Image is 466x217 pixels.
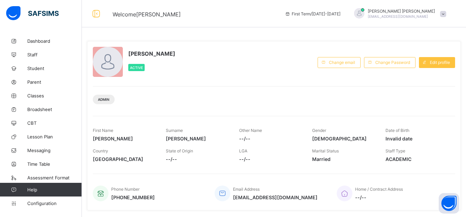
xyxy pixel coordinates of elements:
[239,156,302,162] span: --/--
[27,79,82,85] span: Parent
[368,14,428,18] span: [EMAIL_ADDRESS][DOMAIN_NAME]
[375,60,410,65] span: Change Password
[385,148,405,153] span: Staff Type
[439,193,459,214] button: Open asap
[27,107,82,112] span: Broadsheet
[233,187,260,192] span: Email Address
[239,148,247,153] span: LGA
[385,136,448,141] span: Invalid date
[233,194,318,200] span: [EMAIL_ADDRESS][DOMAIN_NAME]
[111,187,140,192] span: Phone Number
[347,8,450,19] div: RiyaHemnani
[312,128,326,133] span: Gender
[27,175,82,180] span: Assessment Format
[113,11,181,18] span: Welcome [PERSON_NAME]
[285,11,340,16] span: session/term information
[239,128,262,133] span: Other Name
[166,136,229,141] span: [PERSON_NAME]
[27,161,82,167] span: Time Table
[312,156,375,162] span: Married
[385,128,409,133] span: Date of Birth
[98,97,110,101] span: Admin
[27,148,82,153] span: Messaging
[128,50,175,57] span: [PERSON_NAME]
[355,194,403,200] span: --/--
[385,156,448,162] span: ACADEMIC
[166,128,183,133] span: Surname
[368,9,435,14] span: [PERSON_NAME] [PERSON_NAME]
[27,66,82,71] span: Student
[130,66,143,70] span: Active
[27,134,82,139] span: Lesson Plan
[27,38,82,44] span: Dashboard
[93,156,156,162] span: [GEOGRAPHIC_DATA]
[27,201,82,206] span: Configuration
[312,148,339,153] span: Marital Status
[166,156,229,162] span: --/--
[6,6,59,21] img: safsims
[93,148,108,153] span: Country
[93,128,113,133] span: First Name
[27,187,82,192] span: Help
[111,194,155,200] span: [PHONE_NUMBER]
[430,60,450,65] span: Edit profile
[239,136,302,141] span: --/--
[27,52,82,57] span: Staff
[27,120,82,126] span: CBT
[27,93,82,98] span: Classes
[329,60,355,65] span: Change email
[355,187,403,192] span: Home / Contract Address
[166,148,193,153] span: State of Origin
[93,136,156,141] span: [PERSON_NAME]
[312,136,375,141] span: [DEMOGRAPHIC_DATA]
